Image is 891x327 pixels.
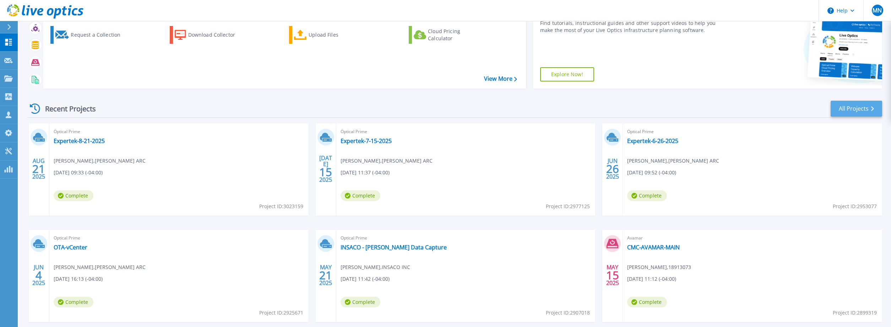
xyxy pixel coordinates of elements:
[546,309,590,317] span: Project ID: 2907018
[540,20,721,34] div: Find tutorials, instructional guides and other support videos to help you make the most of your L...
[341,137,392,144] a: Expertek-7-15-2025
[54,244,87,251] a: OTA-vCenter
[606,166,619,172] span: 26
[341,263,410,271] span: [PERSON_NAME] , INSACO INC
[289,26,368,44] a: Upload Files
[627,169,676,176] span: [DATE] 09:52 (-04:00)
[27,100,105,117] div: Recent Projects
[54,297,93,307] span: Complete
[833,309,877,317] span: Project ID: 2899319
[627,244,680,251] a: CMC-AVAMAR-MAIN
[341,297,380,307] span: Complete
[54,169,103,176] span: [DATE] 09:33 (-04:00)
[627,190,667,201] span: Complete
[627,128,878,136] span: Optical Prime
[341,275,390,283] span: [DATE] 11:42 (-04:00)
[32,262,45,288] div: JUN 2025
[627,137,678,144] a: Expertek-6-26-2025
[259,309,303,317] span: Project ID: 2925671
[341,157,433,165] span: [PERSON_NAME] , [PERSON_NAME] ARC
[319,262,332,288] div: MAY 2025
[873,7,882,13] span: MN
[606,272,619,278] span: 15
[627,234,878,242] span: Avamar
[319,272,332,278] span: 21
[170,26,249,44] a: Download Collector
[54,234,304,242] span: Optical Prime
[341,190,380,201] span: Complete
[54,137,105,144] a: Expertek-8-21-2025
[627,157,719,165] span: [PERSON_NAME] , [PERSON_NAME] ARC
[71,28,127,42] div: Request a Collection
[606,262,619,288] div: MAY 2025
[540,67,594,81] a: Explore Now!
[50,26,130,44] a: Request a Collection
[484,75,517,82] a: View More
[319,169,332,175] span: 15
[32,166,45,172] span: 21
[54,263,146,271] span: [PERSON_NAME] , [PERSON_NAME] ARC
[428,28,485,42] div: Cloud Pricing Calculator
[546,202,590,210] span: Project ID: 2977125
[188,28,245,42] div: Download Collector
[54,275,103,283] span: [DATE] 16:13 (-04:00)
[54,128,304,136] span: Optical Prime
[627,263,691,271] span: [PERSON_NAME] , 18913073
[606,156,619,182] div: JUN 2025
[341,169,390,176] span: [DATE] 11:37 (-04:00)
[341,244,447,251] a: INSACO - [PERSON_NAME] Data Capture
[319,156,332,182] div: [DATE] 2025
[833,202,877,210] span: Project ID: 2953077
[259,202,303,210] span: Project ID: 3023159
[627,297,667,307] span: Complete
[341,234,591,242] span: Optical Prime
[309,28,365,42] div: Upload Files
[409,26,488,44] a: Cloud Pricing Calculator
[32,156,45,182] div: AUG 2025
[54,157,146,165] span: [PERSON_NAME] , [PERSON_NAME] ARC
[831,101,882,117] a: All Projects
[341,128,591,136] span: Optical Prime
[36,272,42,278] span: 4
[54,190,93,201] span: Complete
[627,275,676,283] span: [DATE] 11:12 (-04:00)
